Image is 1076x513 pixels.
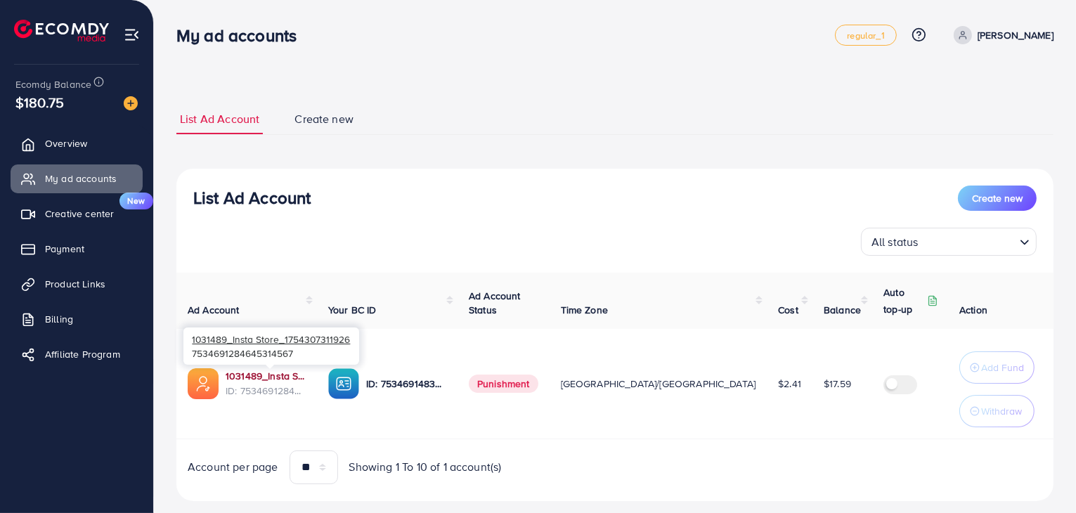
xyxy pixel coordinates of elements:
[45,136,87,150] span: Overview
[11,305,143,333] a: Billing
[328,303,377,317] span: Your BC ID
[959,395,1035,427] button: Withdraw
[193,188,311,208] h3: List Ad Account
[15,92,64,112] span: $180.75
[124,96,138,110] img: image
[192,332,350,346] span: 1031489_Insta Store_1754307311926
[972,191,1023,205] span: Create new
[45,242,84,256] span: Payment
[11,164,143,193] a: My ad accounts
[45,171,117,186] span: My ad accounts
[847,31,884,40] span: regular_1
[180,111,259,127] span: List Ad Account
[869,232,921,252] span: All status
[188,368,219,399] img: ic-ads-acc.e4c84228.svg
[959,303,987,317] span: Action
[835,25,896,46] a: regular_1
[45,277,105,291] span: Product Links
[366,375,446,392] p: ID: 7534691483421556754
[469,375,538,393] span: Punishment
[124,27,140,43] img: menu
[176,25,308,46] h3: My ad accounts
[959,351,1035,384] button: Add Fund
[45,347,120,361] span: Affiliate Program
[561,377,756,391] span: [GEOGRAPHIC_DATA]/[GEOGRAPHIC_DATA]
[188,303,240,317] span: Ad Account
[778,303,798,317] span: Cost
[923,229,1014,252] input: Search for option
[226,384,306,398] span: ID: 7534691284645314567
[11,235,143,263] a: Payment
[778,377,801,391] span: $2.41
[11,129,143,157] a: Overview
[119,193,153,209] span: New
[15,77,91,91] span: Ecomdy Balance
[861,228,1037,256] div: Search for option
[294,111,354,127] span: Create new
[328,368,359,399] img: ic-ba-acc.ded83a64.svg
[11,200,143,228] a: Creative centerNew
[824,303,861,317] span: Balance
[958,186,1037,211] button: Create new
[45,312,73,326] span: Billing
[14,20,109,41] img: logo
[226,369,306,383] a: 1031489_Insta Store_1754307311926
[981,359,1024,376] p: Add Fund
[981,403,1022,420] p: Withdraw
[883,284,924,318] p: Auto top-up
[978,27,1054,44] p: [PERSON_NAME]
[188,459,278,475] span: Account per page
[824,377,851,391] span: $17.59
[948,26,1054,44] a: [PERSON_NAME]
[349,459,502,475] span: Showing 1 To 10 of 1 account(s)
[1016,450,1065,502] iframe: Chat
[11,270,143,298] a: Product Links
[469,289,521,317] span: Ad Account Status
[11,340,143,368] a: Affiliate Program
[561,303,608,317] span: Time Zone
[45,207,114,221] span: Creative center
[183,327,359,365] div: 7534691284645314567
